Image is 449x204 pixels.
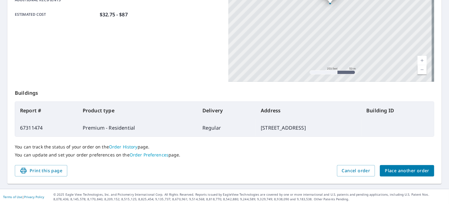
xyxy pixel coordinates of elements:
p: Buildings [15,82,434,102]
a: Order History [109,144,138,150]
p: | [3,195,44,199]
a: Privacy Policy [24,195,44,199]
a: Order Preferences [130,152,168,158]
th: Report # [15,102,78,119]
a: Current Level 17, Zoom Out [418,65,427,74]
td: Premium - Residential [78,119,197,136]
a: Terms of Use [3,195,22,199]
th: Building ID [361,102,434,119]
span: Cancel order [342,167,370,175]
p: You can update and set your order preferences on the page. [15,152,434,158]
td: 67311474 [15,119,78,136]
th: Delivery [197,102,256,119]
a: Current Level 17, Zoom In [418,56,427,65]
button: Print this page [15,165,67,177]
p: $32.75 - $87 [100,11,128,18]
td: [STREET_ADDRESS] [256,119,361,136]
span: Place another order [385,167,429,175]
p: You can track the status of your order on the page. [15,144,434,150]
button: Place another order [380,165,434,177]
p: Estimated cost [15,11,97,18]
span: Print this page [20,167,62,175]
th: Address [256,102,361,119]
p: © 2025 Eagle View Technologies, Inc. and Pictometry International Corp. All Rights Reserved. Repo... [53,192,446,202]
th: Product type [78,102,197,119]
td: Regular [197,119,256,136]
button: Cancel order [337,165,375,177]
